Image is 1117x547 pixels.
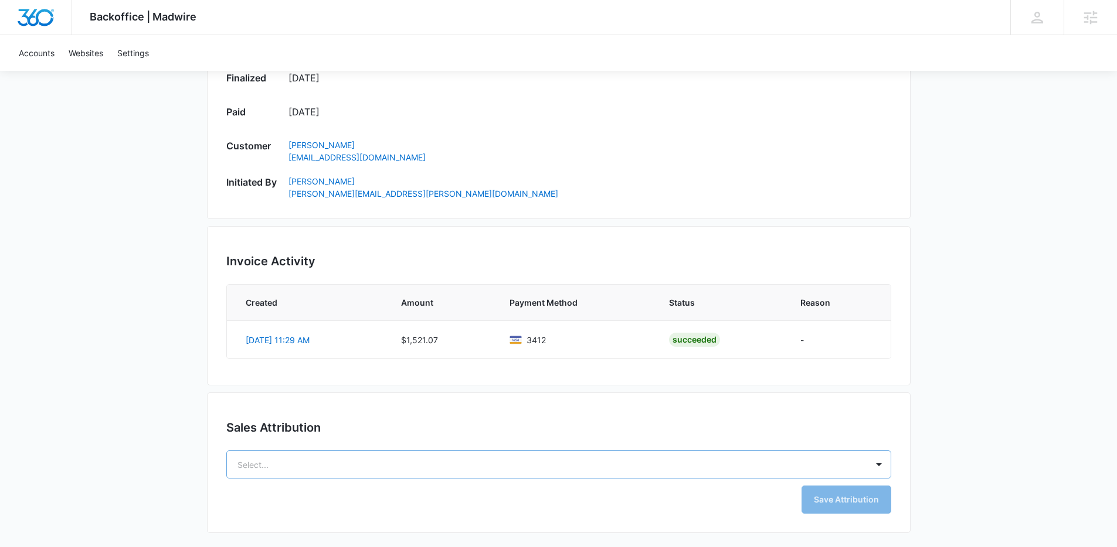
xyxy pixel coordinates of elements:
p: [DATE] [288,105,891,119]
a: Websites [62,35,110,71]
span: Payment Method [510,296,641,309]
span: Status [669,296,772,309]
span: Reason [800,296,872,309]
span: Backoffice | Madwire [90,11,196,23]
img: website_grey.svg [19,30,28,40]
a: [PERSON_NAME][EMAIL_ADDRESS][DOMAIN_NAME] [288,139,891,163]
h3: Customer [226,139,277,159]
h2: Invoice Activity [226,252,891,270]
div: Succeeded [669,333,720,347]
a: Settings [110,35,156,71]
img: logo_orange.svg [19,19,28,28]
div: v 4.0.25 [33,19,57,28]
a: Accounts [12,35,62,71]
td: $1,521.07 [387,320,495,358]
h3: Paid [226,105,277,122]
span: Created [246,296,374,309]
div: Keywords by Traffic [130,69,198,77]
img: tab_keywords_by_traffic_grey.svg [117,68,126,77]
span: Visa ending with [527,334,546,346]
img: tab_domain_overview_orange.svg [32,68,41,77]
h3: Initiated By [226,175,277,195]
span: Amount [401,296,481,309]
p: [DATE] [288,71,891,85]
td: - [786,320,891,358]
div: Domain: [DOMAIN_NAME] [30,30,129,40]
h2: Sales Attribution [226,419,891,436]
a: [DATE] 11:29 AM [246,335,310,345]
a: [PERSON_NAME][PERSON_NAME][EMAIL_ADDRESS][PERSON_NAME][DOMAIN_NAME] [288,175,891,200]
h3: Finalized [226,71,277,88]
div: Domain Overview [45,69,105,77]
